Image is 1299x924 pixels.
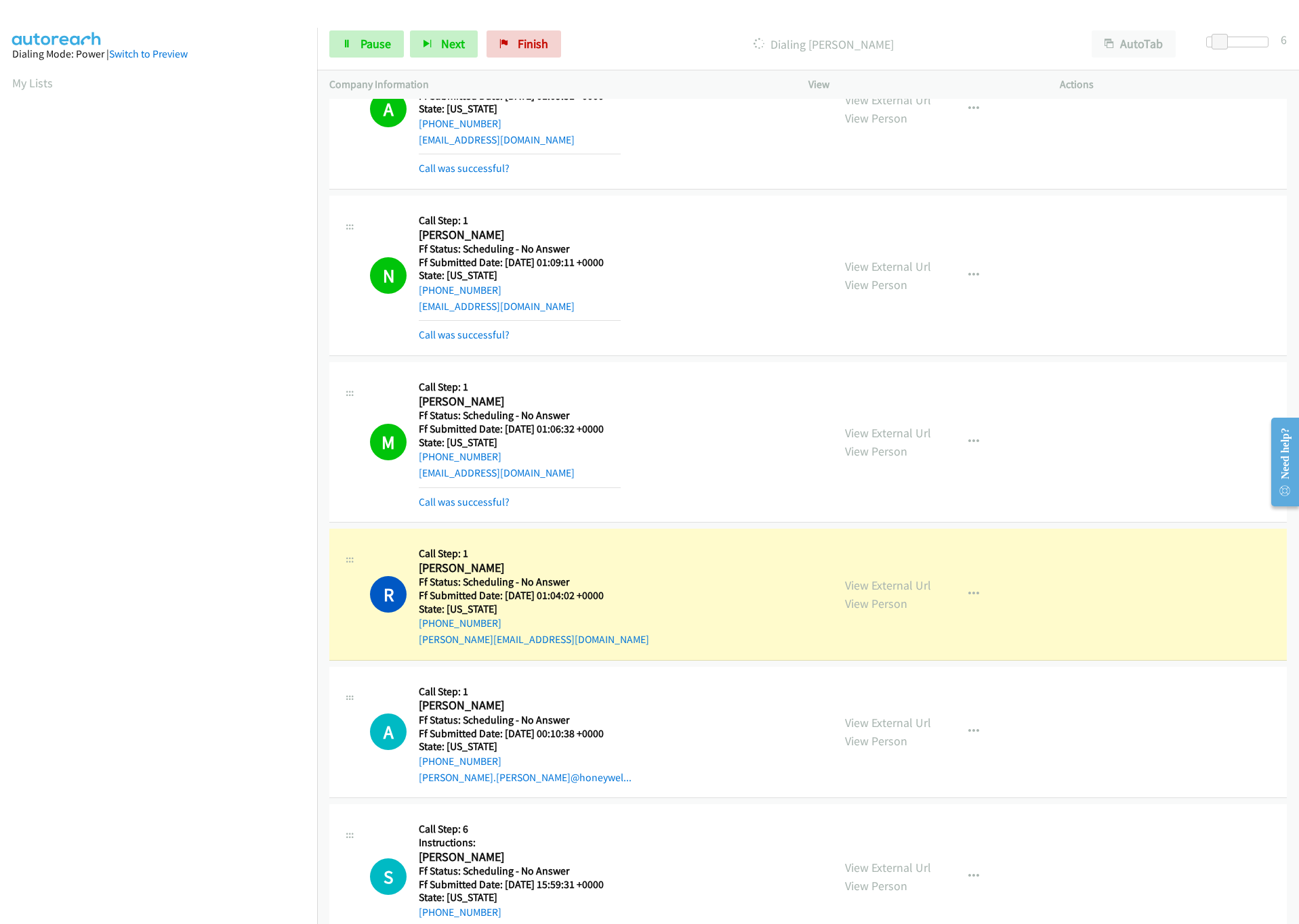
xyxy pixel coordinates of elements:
[845,425,931,441] a: View External Url
[370,713,407,750] div: The call is yet to be attempted
[1092,30,1176,58] button: AutoTab
[845,733,907,749] a: View Person
[419,822,621,836] h5: Call Step: 6
[808,76,1035,93] p: View
[419,836,621,850] h5: Instructions:
[419,117,501,130] a: [PHONE_NUMBER]
[419,891,621,904] h5: State: [US_STATE]
[579,35,1067,53] p: Dialing [PERSON_NAME]
[1260,408,1299,516] iframe: Resource Center
[419,422,621,436] h5: Ff Submitted Date: [DATE] 01:06:32 +0000
[109,47,188,60] a: Switch to Preview
[441,36,465,51] span: Next
[487,30,561,58] a: Finish
[419,755,501,768] a: [PHONE_NUMBER]
[419,256,621,269] h5: Ff Submitted Date: [DATE] 01:09:11 +0000
[845,715,931,730] a: View External Url
[419,102,621,116] h5: State: [US_STATE]
[845,259,931,274] a: View External Url
[419,633,649,646] a: [PERSON_NAME][EMAIL_ADDRESS][DOMAIN_NAME]
[370,424,407,460] h1: M
[419,409,621,422] h5: Ff Status: Scheduling - No Answer
[419,284,501,296] a: [PHONE_NUMBER]
[419,394,621,410] h2: [PERSON_NAME]
[845,577,931,593] a: View External Url
[419,436,621,449] h5: State: [US_STATE]
[419,740,632,753] h5: State: [US_STATE]
[419,713,632,727] h5: Ff Status: Scheduling - No Answer
[845,443,907,459] a: View Person
[410,30,478,58] button: Next
[419,727,632,741] h5: Ff Submitted Date: [DATE] 00:10:38 +0000
[370,713,407,750] h1: A
[360,36,391,51] span: Pause
[845,110,907,126] a: View Person
[419,560,621,576] h2: [PERSON_NAME]
[370,858,407,895] div: The call is yet to be attempted
[419,380,621,394] h5: Call Step: 1
[370,257,407,294] h1: N
[419,162,510,175] a: Call was successful?
[419,850,621,865] h2: [PERSON_NAME]
[419,906,501,919] a: [PHONE_NUMBER]
[370,858,407,895] h1: S
[845,92,931,108] a: View External Url
[419,864,621,878] h5: Ff Status: Scheduling - No Answer
[419,878,621,892] h5: Ff Submitted Date: [DATE] 15:59:31 +0000
[329,76,784,93] p: Company Information
[12,46,305,62] div: Dialing Mode: Power |
[329,30,404,58] a: Pause
[419,300,575,313] a: [EMAIL_ADDRESS][DOMAIN_NAME]
[419,698,621,713] h2: [PERSON_NAME]
[419,328,510,341] a: Call was successful?
[419,466,575,479] a: [EMAIL_ADDRESS][DOMAIN_NAME]
[845,878,907,894] a: View Person
[518,36,548,51] span: Finish
[1060,76,1287,93] p: Actions
[12,104,317,747] iframe: Dialpad
[419,575,649,589] h5: Ff Status: Scheduling - No Answer
[419,496,510,508] a: Call was successful?
[419,602,649,616] h5: State: [US_STATE]
[419,450,501,463] a: [PHONE_NUMBER]
[12,75,53,91] a: My Lists
[845,596,907,611] a: View Person
[419,589,649,602] h5: Ff Submitted Date: [DATE] 01:04:02 +0000
[370,576,407,613] h1: R
[419,242,621,256] h5: Ff Status: Scheduling - No Answer
[845,277,907,292] a: View Person
[845,860,931,875] a: View External Url
[419,133,575,146] a: [EMAIL_ADDRESS][DOMAIN_NAME]
[419,214,621,227] h5: Call Step: 1
[419,771,632,784] a: [PERSON_NAME].[PERSON_NAME]@honeywel...
[419,685,632,699] h5: Call Step: 1
[370,91,407,127] h1: A
[419,227,621,243] h2: [PERSON_NAME]
[419,547,649,560] h5: Call Step: 1
[419,269,621,282] h5: State: [US_STATE]
[1281,30,1287,49] div: 6
[419,617,501,630] a: [PHONE_NUMBER]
